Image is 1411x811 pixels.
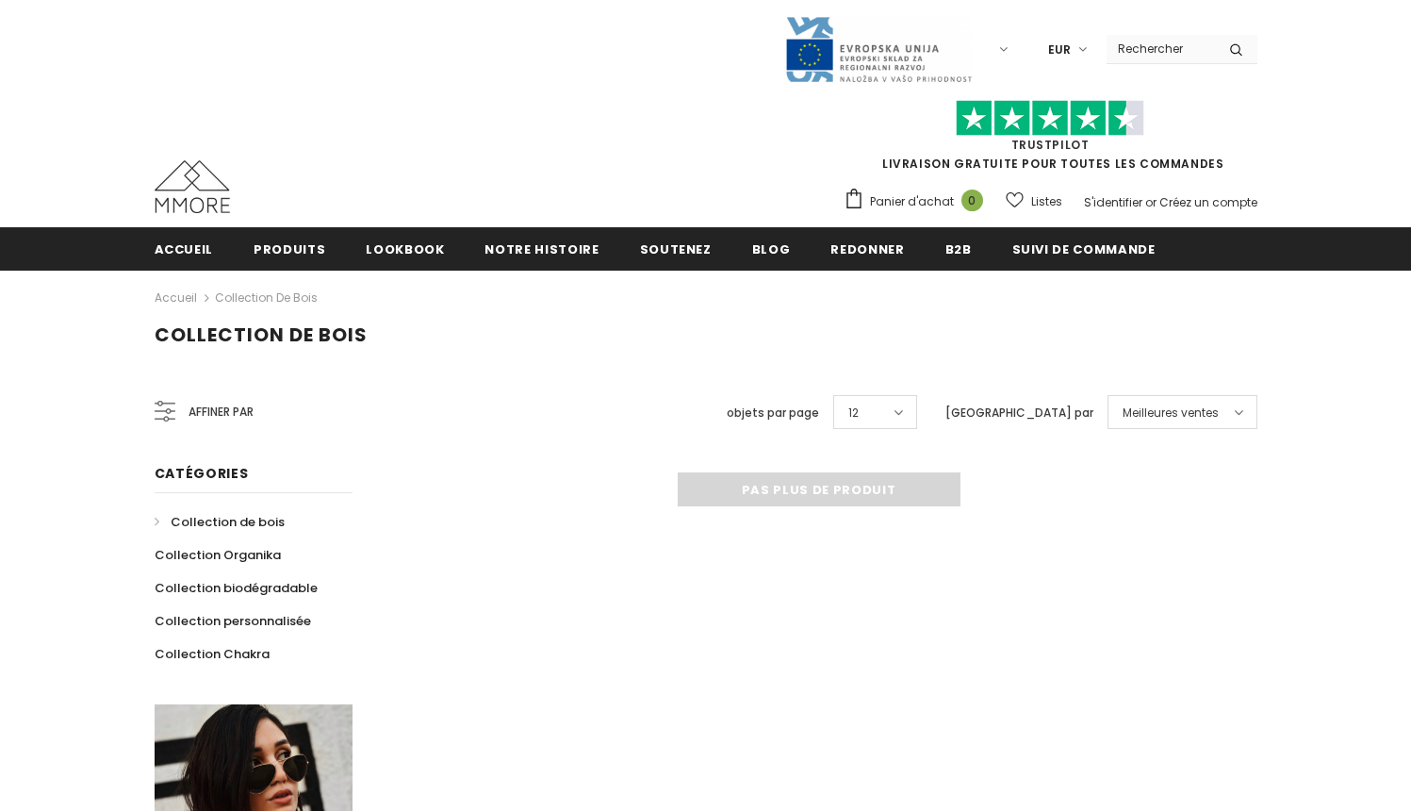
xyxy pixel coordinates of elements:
[1159,194,1257,210] a: Créez un compte
[155,240,214,258] span: Accueil
[155,612,311,630] span: Collection personnalisée
[961,190,983,211] span: 0
[155,637,270,670] a: Collection Chakra
[830,240,904,258] span: Redonner
[956,100,1144,137] img: Faites confiance aux étoiles pilotes
[1145,194,1157,210] span: or
[752,240,791,258] span: Blog
[1006,185,1062,218] a: Listes
[254,227,325,270] a: Produits
[848,404,859,422] span: 12
[155,322,368,348] span: Collection de bois
[844,188,993,216] a: Panier d'achat 0
[155,571,318,604] a: Collection biodégradable
[784,41,973,57] a: Javni Razpis
[484,240,599,258] span: Notre histoire
[254,240,325,258] span: Produits
[640,227,712,270] a: soutenez
[155,538,281,571] a: Collection Organika
[155,287,197,309] a: Accueil
[215,290,318,306] a: Collection de bois
[945,227,972,270] a: B2B
[155,604,311,637] a: Collection personnalisée
[366,240,444,258] span: Lookbook
[1031,192,1062,211] span: Listes
[870,192,954,211] span: Panier d'achat
[155,160,230,213] img: Cas MMORE
[155,645,270,663] span: Collection Chakra
[1011,137,1090,153] a: TrustPilot
[189,402,254,422] span: Affiner par
[752,227,791,270] a: Blog
[155,505,285,538] a: Collection de bois
[171,513,285,531] span: Collection de bois
[640,240,712,258] span: soutenez
[1123,404,1219,422] span: Meilleures ventes
[727,404,819,422] label: objets par page
[1012,240,1156,258] span: Suivi de commande
[945,404,1093,422] label: [GEOGRAPHIC_DATA] par
[366,227,444,270] a: Lookbook
[484,227,599,270] a: Notre histoire
[155,579,318,597] span: Collection biodégradable
[1012,227,1156,270] a: Suivi de commande
[1048,41,1071,59] span: EUR
[155,227,214,270] a: Accueil
[155,464,249,483] span: Catégories
[784,15,973,84] img: Javni Razpis
[830,227,904,270] a: Redonner
[1107,35,1215,62] input: Search Site
[155,546,281,564] span: Collection Organika
[945,240,972,258] span: B2B
[844,108,1257,172] span: LIVRAISON GRATUITE POUR TOUTES LES COMMANDES
[1084,194,1142,210] a: S'identifier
